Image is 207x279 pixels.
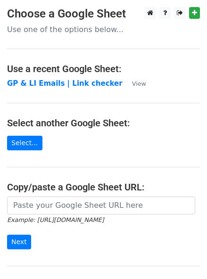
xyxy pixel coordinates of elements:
[132,80,146,87] small: View
[7,216,104,223] small: Example: [URL][DOMAIN_NAME]
[7,235,31,249] input: Next
[7,197,195,214] input: Paste your Google Sheet URL here
[123,79,146,88] a: View
[7,136,42,150] a: Select...
[7,25,200,34] p: Use one of the options below...
[7,181,200,193] h4: Copy/paste a Google Sheet URL:
[7,63,200,74] h4: Use a recent Google Sheet:
[7,79,123,88] a: GP & LI Emails | Link checker
[7,7,200,21] h3: Choose a Google Sheet
[7,117,200,129] h4: Select another Google Sheet:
